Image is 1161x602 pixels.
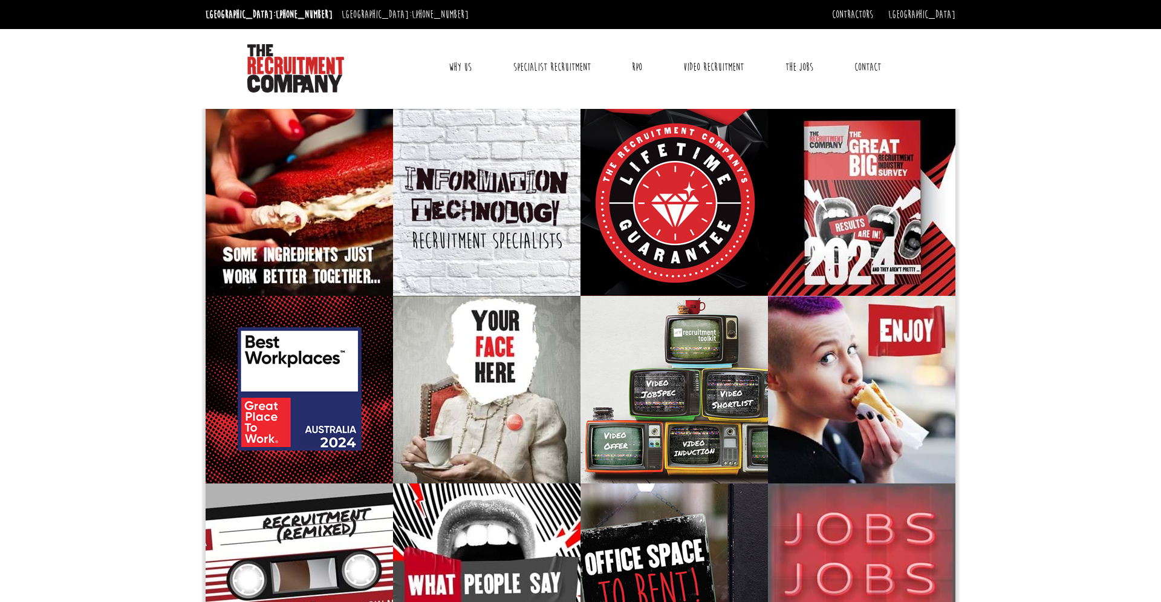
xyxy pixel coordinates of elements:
[832,8,873,21] a: Contractors
[339,5,472,24] li: [GEOGRAPHIC_DATA]:
[776,52,822,82] a: The Jobs
[203,5,336,24] li: [GEOGRAPHIC_DATA]:
[504,52,600,82] a: Specialist Recruitment
[247,44,344,93] img: The Recruitment Company
[888,8,955,21] a: [GEOGRAPHIC_DATA]
[845,52,890,82] a: Contact
[440,52,481,82] a: Why Us
[674,52,753,82] a: Video Recruitment
[276,8,333,21] a: [PHONE_NUMBER]
[623,52,651,82] a: RPO
[412,8,469,21] a: [PHONE_NUMBER]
